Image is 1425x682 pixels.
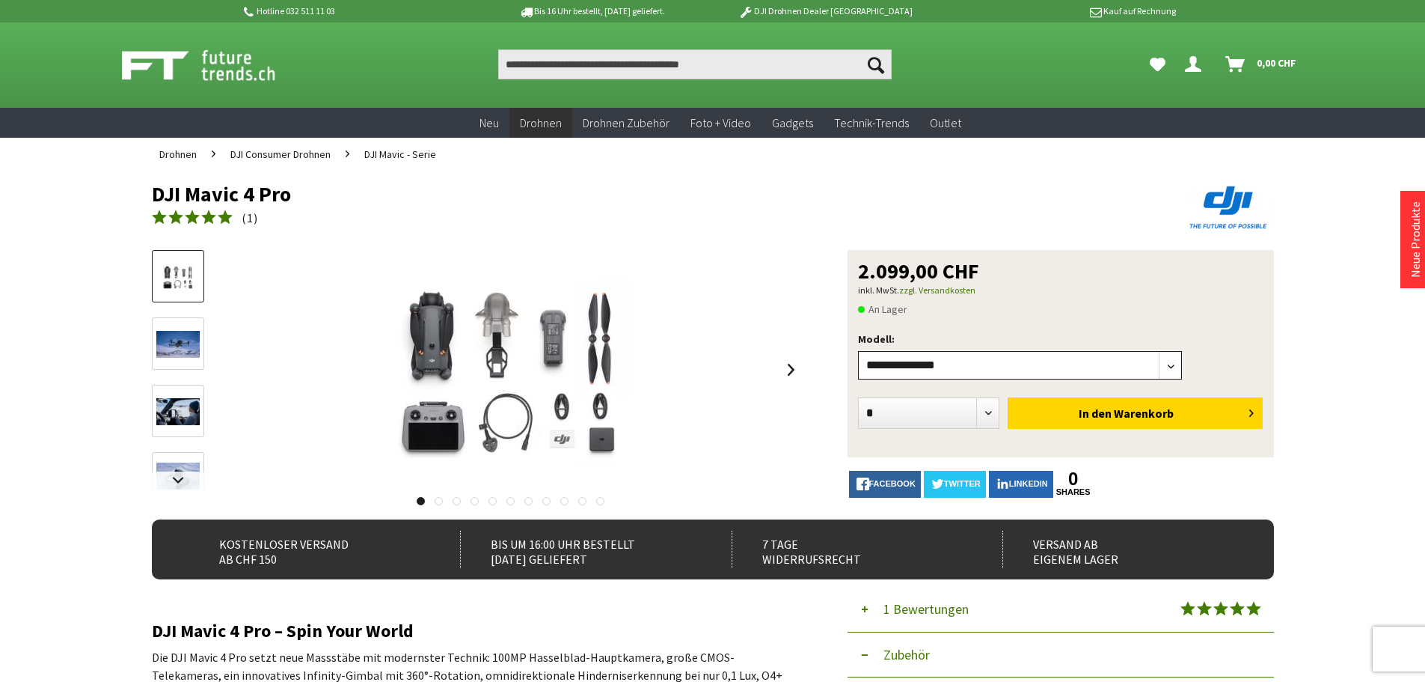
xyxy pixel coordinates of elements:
[152,138,204,171] a: Drohnen
[680,108,761,138] a: Foto + Video
[899,284,975,296] a: zzgl. Versandkosten
[858,281,1263,299] p: inkl. MwSt.
[708,2,942,20] p: DJI Drohnen Dealer [GEOGRAPHIC_DATA]
[1079,406,1112,421] span: In den
[690,115,751,130] span: Foto + Video
[919,108,972,138] a: Outlet
[761,108,824,138] a: Gadgets
[1008,398,1263,429] button: In den Warenkorb
[943,2,1176,20] p: Kauf auf Rechnung
[469,108,509,138] a: Neu
[242,210,258,225] span: ( )
[869,479,916,488] span: facebook
[475,2,708,20] p: Bis 16 Uhr bestellt, [DATE] geliefert.
[1114,406,1174,421] span: Warenkorb
[849,471,921,498] a: facebook
[1056,471,1091,487] a: 0
[858,300,907,318] span: An Lager
[357,138,444,171] a: DJI Mavic - Serie
[732,531,970,568] div: 7 Tage Widerrufsrecht
[583,115,669,130] span: Drohnen Zubehör
[159,147,197,161] span: Drohnen
[223,138,338,171] a: DJI Consumer Drohnen
[1002,531,1241,568] div: Versand ab eigenem Lager
[858,330,1263,348] p: Modell:
[364,147,436,161] span: DJI Mavic - Serie
[848,633,1274,678] button: Zubehör
[1056,487,1091,497] a: shares
[848,587,1274,633] button: 1 Bewertungen
[834,115,909,130] span: Technik-Trends
[944,479,981,488] span: twitter
[156,261,200,293] img: Vorschau: DJI Mavic 4 Pro
[242,2,475,20] p: Hotline 032 511 11 03
[572,108,680,138] a: Drohnen Zubehör
[1142,49,1173,79] a: Meine Favoriten
[351,250,670,490] img: DJI Mavic 4 Pro
[189,531,428,568] div: Kostenloser Versand ab CHF 150
[1179,49,1213,79] a: Dein Konto
[479,115,499,130] span: Neu
[122,46,308,84] img: Shop Futuretrends - zur Startseite wechseln
[152,621,803,641] h2: DJI Mavic 4 Pro – Spin Your World
[460,531,699,568] div: Bis um 16:00 Uhr bestellt [DATE] geliefert
[930,115,961,130] span: Outlet
[1257,51,1296,75] span: 0,00 CHF
[1184,183,1274,232] img: DJI
[858,261,979,281] span: 2.099,00 CHF
[247,210,254,225] span: 1
[1408,201,1423,278] a: Neue Produkte
[498,49,892,79] input: Produkt, Marke, Kategorie, EAN, Artikelnummer…
[152,209,258,228] a: (1)
[989,471,1053,498] a: LinkedIn
[772,115,813,130] span: Gadgets
[509,108,572,138] a: Drohnen
[520,115,562,130] span: Drohnen
[924,471,986,498] a: twitter
[152,183,1049,205] h1: DJI Mavic 4 Pro
[1219,49,1304,79] a: Warenkorb
[230,147,331,161] span: DJI Consumer Drohnen
[824,108,919,138] a: Technik-Trends
[860,49,892,79] button: Suchen
[1009,479,1048,488] span: LinkedIn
